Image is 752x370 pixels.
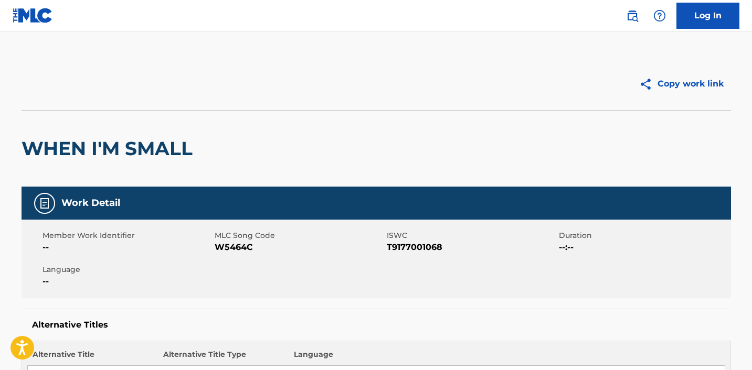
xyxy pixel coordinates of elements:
[22,137,198,160] h2: WHEN I'M SMALL
[215,241,384,254] span: W5464C
[632,71,731,97] button: Copy work link
[158,349,289,366] th: Alternative Title Type
[559,241,728,254] span: --:--
[27,349,158,366] th: Alternative Title
[387,230,556,241] span: ISWC
[653,9,666,22] img: help
[676,3,739,29] a: Log In
[61,197,120,209] h5: Work Detail
[559,230,728,241] span: Duration
[649,5,670,26] div: Help
[13,8,53,23] img: MLC Logo
[289,349,725,366] th: Language
[387,241,556,254] span: T9177001068
[215,230,384,241] span: MLC Song Code
[700,320,752,370] iframe: Chat Widget
[43,275,212,288] span: --
[43,241,212,254] span: --
[43,264,212,275] span: Language
[626,9,639,22] img: search
[32,320,721,330] h5: Alternative Titles
[43,230,212,241] span: Member Work Identifier
[38,197,51,210] img: Work Detail
[639,78,658,91] img: Copy work link
[622,5,643,26] a: Public Search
